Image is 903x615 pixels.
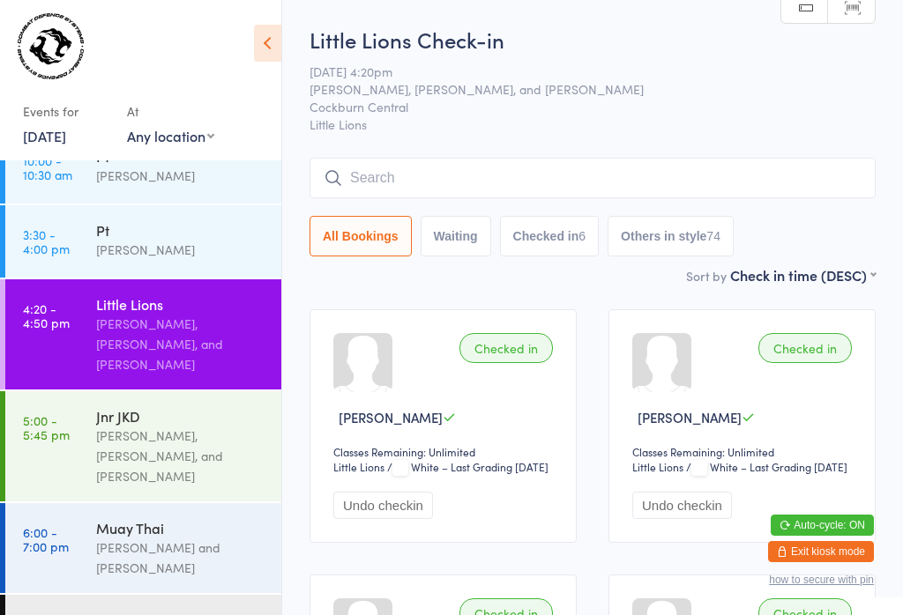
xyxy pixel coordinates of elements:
div: Little Lions [333,459,384,474]
div: Muay Thai [96,518,266,537]
label: Sort by [686,267,727,285]
div: Classes Remaining: Unlimited [632,444,857,459]
span: [PERSON_NAME] [339,408,443,426]
button: Undo checkin [333,492,433,519]
div: Pt [96,220,266,240]
div: [PERSON_NAME] [96,166,266,186]
button: All Bookings [310,216,412,256]
div: 74 [706,229,720,243]
div: Checked in [758,333,852,363]
div: 6 [578,229,586,243]
time: 10:00 - 10:30 am [23,153,72,182]
span: / White – Last Grading [DATE] [387,459,549,474]
div: Events for [23,97,109,126]
time: 4:20 - 4:50 pm [23,301,70,330]
div: Any location [127,126,214,145]
a: 3:30 -4:00 pmPt[PERSON_NAME] [5,205,281,278]
div: Little Lions [632,459,683,474]
a: 4:20 -4:50 pmLittle Lions[PERSON_NAME], [PERSON_NAME], and [PERSON_NAME] [5,279,281,389]
time: 6:00 - 7:00 pm [23,525,69,553]
button: how to secure with pin [769,574,874,586]
img: Combat Defence Systems [18,13,84,79]
a: 6:00 -7:00 pmMuay Thai[PERSON_NAME] and [PERSON_NAME] [5,503,281,593]
h2: Little Lions Check-in [310,25,876,54]
button: Undo checkin [632,492,732,519]
button: Checked in6 [500,216,600,256]
div: Jnr JKD [96,406,266,426]
span: [PERSON_NAME] [638,408,742,426]
button: Waiting [421,216,491,256]
a: 10:00 -10:30 amPt[PERSON_NAME] [5,131,281,204]
div: [PERSON_NAME], [PERSON_NAME], and [PERSON_NAME] [96,426,266,486]
time: 5:00 - 5:45 pm [23,413,70,441]
span: [DATE] 4:20pm [310,63,848,80]
time: 3:30 - 4:00 pm [23,227,70,256]
div: [PERSON_NAME], [PERSON_NAME], and [PERSON_NAME] [96,314,266,374]
span: [PERSON_NAME], [PERSON_NAME], and [PERSON_NAME] [310,80,848,98]
div: [PERSON_NAME] [96,240,266,260]
div: Little Lions [96,294,266,314]
a: [DATE] [23,126,66,145]
a: 5:00 -5:45 pmJnr JKD[PERSON_NAME], [PERSON_NAME], and [PERSON_NAME] [5,391,281,501]
input: Search [310,158,876,198]
div: Checked in [459,333,553,363]
div: [PERSON_NAME] and [PERSON_NAME] [96,537,266,578]
div: Classes Remaining: Unlimited [333,444,558,459]
button: Exit kiosk mode [768,541,874,562]
span: Cockburn Central [310,98,848,115]
button: Others in style74 [608,216,734,256]
div: At [127,97,214,126]
span: / White – Last Grading [DATE] [686,459,847,474]
div: Check in time (DESC) [730,265,876,285]
button: Auto-cycle: ON [771,515,874,536]
span: Little Lions [310,115,876,133]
